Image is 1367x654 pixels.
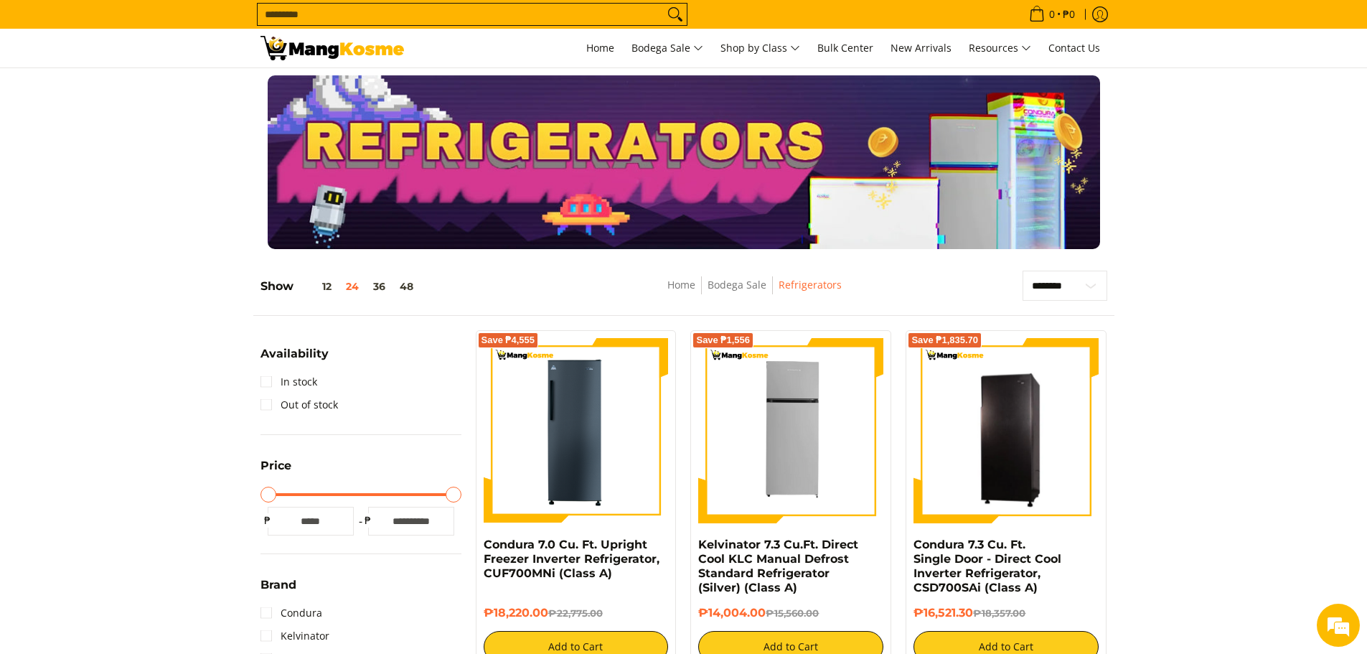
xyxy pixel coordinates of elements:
span: Bodega Sale [631,39,703,57]
span: • [1025,6,1079,22]
button: 12 [293,281,339,292]
del: ₱22,775.00 [548,607,603,619]
span: ₱ [361,513,375,528]
a: Bodega Sale [708,278,766,291]
del: ₱18,357.00 [973,607,1025,619]
del: ₱15,560.00 [766,607,819,619]
img: Bodega Sale Refrigerator l Mang Kosme: Home Appliances Warehouse Sale [260,36,404,60]
a: Kelvinator 7.3 Cu.Ft. Direct Cool KLC Manual Defrost Standard Refrigerator (Silver) (Class A) [698,538,858,594]
span: Home [586,41,614,55]
img: Condura 7.0 Cu. Ft. Upright Freezer Inverter Refrigerator, CUF700MNi (Class A) [484,338,669,523]
span: Bulk Center [817,41,873,55]
a: Home [667,278,695,291]
h6: ₱16,521.30 [913,606,1099,620]
a: Home [579,29,621,67]
a: Contact Us [1041,29,1107,67]
span: 0 [1047,9,1057,19]
h5: Show [260,279,421,294]
summary: Open [260,579,296,602]
span: Brand [260,579,296,591]
button: 48 [393,281,421,292]
img: Condura 7.3 Cu. Ft. Single Door - Direct Cool Inverter Refrigerator, CSD700SAi (Class A) [913,340,1099,521]
a: Bodega Sale [624,29,710,67]
summary: Open [260,460,291,482]
a: Refrigerators [779,278,842,291]
h6: ₱14,004.00 [698,606,883,620]
h6: ₱18,220.00 [484,606,669,620]
nav: Breadcrumbs [563,276,946,309]
a: In stock [260,370,317,393]
a: Condura 7.3 Cu. Ft. Single Door - Direct Cool Inverter Refrigerator, CSD700SAi (Class A) [913,538,1061,594]
button: 36 [366,281,393,292]
a: Shop by Class [713,29,807,67]
a: Condura 7.0 Cu. Ft. Upright Freezer Inverter Refrigerator, CUF700MNi (Class A) [484,538,659,580]
a: Kelvinator [260,625,329,648]
a: Bulk Center [810,29,880,67]
a: Condura [260,602,322,625]
button: 24 [339,281,366,292]
span: Contact Us [1048,41,1100,55]
span: Save ₱1,556 [696,336,750,345]
a: Out of stock [260,393,338,416]
span: ₱0 [1061,9,1077,19]
span: ₱ [260,513,275,528]
span: Price [260,460,291,472]
span: Save ₱1,835.70 [911,336,978,345]
summary: Open [260,348,329,370]
a: Resources [962,29,1038,67]
span: Resources [969,39,1031,57]
a: New Arrivals [883,29,959,67]
nav: Main Menu [418,29,1107,67]
img: Kelvinator 7.3 Cu.Ft. Direct Cool KLC Manual Defrost Standard Refrigerator (Silver) (Class A) [698,338,883,523]
span: New Arrivals [891,41,952,55]
span: Shop by Class [720,39,800,57]
span: Save ₱4,555 [481,336,535,345]
span: Availability [260,348,329,360]
button: Search [664,4,687,25]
